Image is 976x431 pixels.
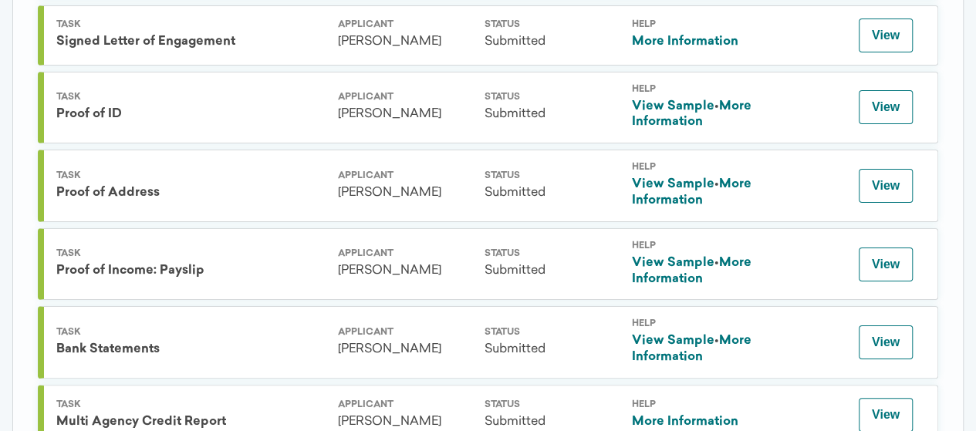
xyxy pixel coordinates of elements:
div: Task [56,400,326,409]
div: Status [485,93,619,102]
div: Signed Letter of Engagement [56,34,326,50]
div: Applicant [338,400,472,409]
div: Applicant [338,328,472,337]
div: Task [56,93,326,102]
div: Status [485,400,619,409]
button: View [859,247,913,281]
button: View [859,90,913,124]
div: Help [631,163,765,172]
div: • [631,99,765,131]
div: Task [56,20,326,29]
div: Help [631,241,765,251]
a: More Information [631,35,738,48]
div: • [631,177,765,209]
div: Applicant [338,93,472,102]
a: More Information [631,178,751,207]
div: [PERSON_NAME] [338,106,472,123]
div: Submitted [485,414,619,430]
div: Applicant [338,20,472,29]
div: Submitted [485,106,619,123]
div: Submitted [485,263,619,279]
div: Help [631,319,765,328]
a: View Sample [631,100,714,113]
div: Applicant [338,171,472,180]
div: [PERSON_NAME] [338,414,472,430]
div: Proof of Address [56,185,326,201]
div: Bank Statements [56,342,326,358]
a: View Sample [631,335,714,347]
div: Status [485,249,619,258]
div: Submitted [485,342,619,358]
div: Help [631,20,765,29]
div: • [631,255,765,288]
div: Task [56,249,326,258]
div: Status [485,328,619,337]
div: Proof of ID [56,106,326,123]
div: • [631,333,765,365]
div: Help [631,400,765,409]
div: [PERSON_NAME] [338,34,472,50]
div: [PERSON_NAME] [338,263,472,279]
div: Status [485,20,619,29]
div: Task [56,171,326,180]
a: View Sample [631,178,714,190]
button: View [859,169,913,203]
div: Help [631,85,765,94]
div: Proof of Income: Payslip [56,263,326,279]
div: Submitted [485,34,619,50]
div: [PERSON_NAME] [338,342,472,358]
div: Multi Agency Credit Report [56,414,326,430]
div: Task [56,328,326,337]
button: View [859,325,913,359]
div: Status [485,171,619,180]
div: Applicant [338,249,472,258]
a: View Sample [631,257,714,269]
a: More Information [631,416,738,428]
div: [PERSON_NAME] [338,185,472,201]
a: More Information [631,257,751,285]
button: View [859,19,913,52]
div: Submitted [485,185,619,201]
